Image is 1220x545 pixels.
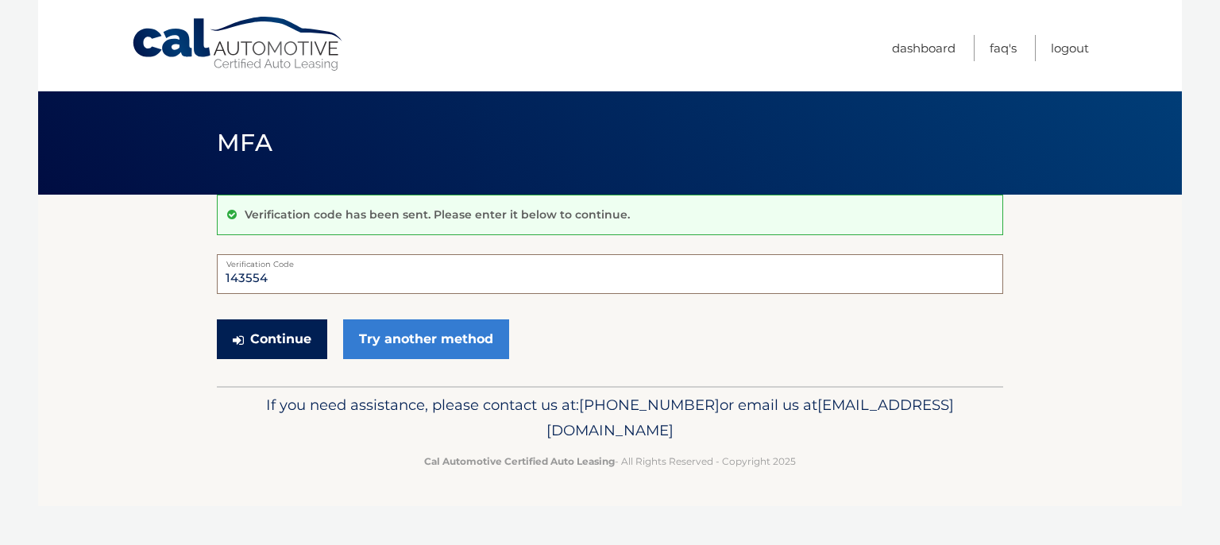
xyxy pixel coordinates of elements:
span: MFA [217,128,272,157]
a: FAQ's [990,35,1017,61]
span: [EMAIL_ADDRESS][DOMAIN_NAME] [546,396,954,439]
input: Verification Code [217,254,1003,294]
a: Dashboard [892,35,956,61]
a: Logout [1051,35,1089,61]
button: Continue [217,319,327,359]
p: If you need assistance, please contact us at: or email us at [227,392,993,443]
a: Cal Automotive [131,16,346,72]
strong: Cal Automotive Certified Auto Leasing [424,455,615,467]
p: - All Rights Reserved - Copyright 2025 [227,453,993,470]
label: Verification Code [217,254,1003,267]
p: Verification code has been sent. Please enter it below to continue. [245,207,630,222]
a: Try another method [343,319,509,359]
span: [PHONE_NUMBER] [579,396,720,414]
